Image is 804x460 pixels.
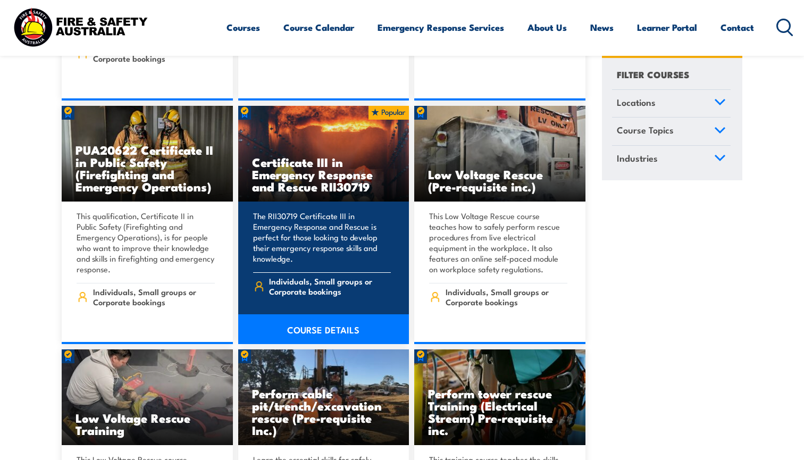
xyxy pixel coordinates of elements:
a: Course Calendar [283,13,354,41]
h4: FILTER COURSES [617,67,689,81]
a: Locations [612,90,731,118]
img: Live Fire Flashover Cell [238,106,409,202]
a: Industries [612,146,731,173]
span: Locations [617,95,656,110]
p: The RII30719 Certificate III in Emergency Response and Rescue is perfect for those looking to dev... [253,211,391,264]
span: Individuals, Small groups or Corporate bookings [93,43,215,63]
h3: PUA20622 Certificate II in Public Safety (Firefighting and Emergency Operations) [76,144,219,193]
span: Individuals, Small groups or Corporate bookings [446,287,567,307]
a: PUA20622 Certificate II in Public Safety (Firefighting and Emergency Operations) [62,106,233,202]
h3: Low Voltage Rescue Training [76,412,219,436]
a: Low Voltage Rescue (Pre-requisite inc.) [414,106,585,202]
a: Courses [227,13,260,41]
a: Emergency Response Services [378,13,504,41]
span: Individuals, Small groups or Corporate bookings [269,276,391,296]
a: Perform cable pit/trench/excavation rescue (Pre-requisite Inc.) [238,349,409,445]
img: Perform Cable Pit/Trench/Excavation Rescue TRAINING [238,349,409,445]
h3: Perform tower rescue Training (Electrical Stream) Pre-requisite inc. [428,387,572,436]
a: COURSE DETAILS [238,314,409,344]
h3: Perform cable pit/trench/excavation rescue (Pre-requisite Inc.) [252,387,396,436]
img: Low Voltage Rescue and Provide CPR TRAINING [414,106,585,202]
span: Course Topics [617,123,674,138]
a: Course Topics [612,118,731,146]
a: Perform tower rescue Training (Electrical Stream) Pre-requisite inc. [414,349,585,445]
p: This Low Voltage Rescue course teaches how to safely perform rescue procedures from live electric... [429,211,567,274]
a: Low Voltage Rescue Training [62,349,233,445]
a: Certificate III in Emergency Response and Rescue RII30719 [238,106,409,202]
img: Open Circuit Breathing Apparatus Training [62,106,233,202]
span: Individuals, Small groups or Corporate bookings [93,287,215,307]
a: News [590,13,614,41]
a: About Us [527,13,567,41]
h3: Certificate III in Emergency Response and Rescue RII30719 [252,156,396,193]
a: Contact [721,13,754,41]
h3: Low Voltage Rescue (Pre-requisite inc.) [428,168,572,193]
span: Industries [617,151,658,165]
img: Low Voltage Rescue [62,349,233,445]
img: Perform tower rescue (Electrical Stream) Pre-requisite inc.TRAINING [414,349,585,445]
p: This qualification, Certificate II in Public Safety (Firefighting and Emergency Operations), is f... [77,211,215,274]
a: Learner Portal [637,13,697,41]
